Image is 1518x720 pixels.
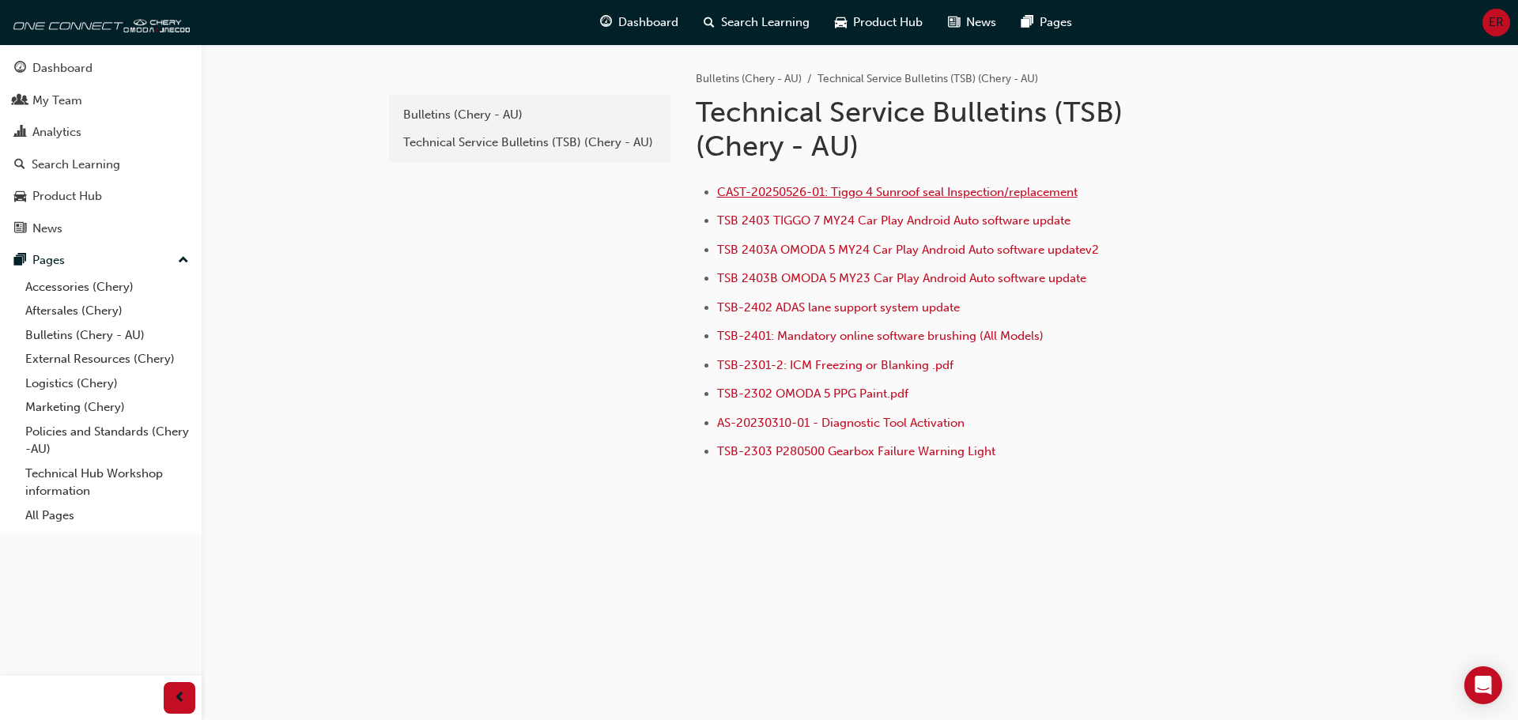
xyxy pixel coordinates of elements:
div: Pages [32,251,65,270]
span: car-icon [14,190,26,204]
div: Open Intercom Messenger [1464,666,1502,704]
div: News [32,220,62,238]
img: oneconnect [8,6,190,38]
a: Product Hub [6,182,195,211]
a: External Resources (Chery) [19,347,195,371]
a: search-iconSearch Learning [691,6,822,39]
span: pages-icon [14,254,26,268]
span: guage-icon [14,62,26,76]
div: Bulletins (Chery - AU) [403,106,656,124]
button: ER [1482,9,1510,36]
a: Technical Hub Workshop information [19,462,195,503]
a: Bulletins (Chery - AU) [19,323,195,348]
span: chart-icon [14,126,26,140]
span: people-icon [14,94,26,108]
a: Policies and Standards (Chery -AU) [19,420,195,462]
button: Pages [6,246,195,275]
a: All Pages [19,503,195,528]
a: TSB 2403A OMODA 5 MY24 Car Play Android Auto software updatev2 [717,243,1099,257]
span: Dashboard [618,13,678,32]
a: TSB-2303 P280500 Gearbox Failure Warning Light [717,444,995,458]
a: TSB-2401: Mandatory online software brushing (All Models) [717,329,1044,343]
li: Technical Service Bulletins (TSB) (Chery - AU) [818,70,1038,89]
a: TSB 2403 TIGGO 7 MY24 Car Play Android Auto software update [717,213,1071,228]
a: My Team [6,86,195,115]
a: CAST-20250526-01: Tiggo 4 Sunroof seal Inspection/replacement [717,185,1078,199]
a: Bulletins (Chery - AU) [696,72,802,85]
span: search-icon [704,13,715,32]
span: news-icon [14,222,26,236]
a: Aftersales (Chery) [19,299,195,323]
a: car-iconProduct Hub [822,6,935,39]
span: car-icon [835,13,847,32]
span: News [966,13,996,32]
a: TSB 2403B OMODA 5 MY23 Car Play Android Auto software update [717,271,1086,285]
a: News [6,214,195,243]
span: prev-icon [174,688,186,708]
div: Search Learning [32,156,120,174]
span: news-icon [948,13,960,32]
span: up-icon [178,251,189,271]
span: Search Learning [721,13,810,32]
a: guage-iconDashboard [587,6,691,39]
a: TSB-2301-2: ICM Freezing or Blanking .pdf [717,358,953,372]
span: Product Hub [853,13,923,32]
a: AS-20230310-01 - Diagnostic Tool Activation [717,416,965,430]
a: pages-iconPages [1009,6,1085,39]
a: Analytics [6,118,195,147]
div: Technical Service Bulletins (TSB) (Chery - AU) [403,134,656,152]
a: TSB-2402 ADAS lane support system update [717,300,960,315]
a: Accessories (Chery) [19,275,195,300]
span: guage-icon [600,13,612,32]
a: TSB-2302 OMODA 5 PPG Paint.pdf [717,386,908,401]
span: search-icon [14,158,25,172]
div: Product Hub [32,187,102,205]
span: pages-icon [1021,13,1033,32]
h1: Technical Service Bulletins (TSB) (Chery - AU) [696,95,1214,164]
a: Marketing (Chery) [19,395,195,420]
div: Analytics [32,123,81,141]
a: Dashboard [6,54,195,83]
div: Dashboard [32,59,93,77]
a: Logistics (Chery) [19,371,195,396]
span: ER [1489,13,1504,32]
a: Search Learning [6,150,195,179]
span: Pages [1040,13,1072,32]
a: Bulletins (Chery - AU) [395,101,664,129]
a: Technical Service Bulletins (TSB) (Chery - AU) [395,129,664,156]
div: My Team [32,92,82,110]
a: news-iconNews [935,6,1009,39]
button: DashboardMy TeamAnalyticsSearch LearningProduct HubNews [6,51,195,246]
